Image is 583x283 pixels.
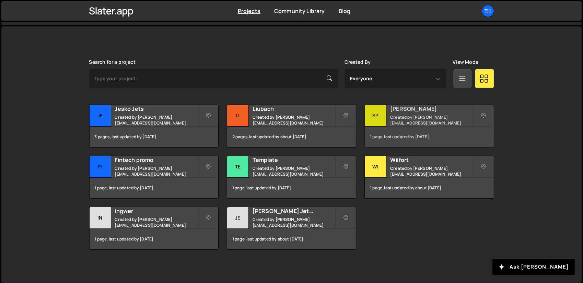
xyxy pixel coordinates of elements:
[89,59,136,65] label: Search for a project
[90,105,111,127] div: Je
[115,165,198,177] small: Created by [PERSON_NAME][EMAIL_ADDRESS][DOMAIN_NAME]
[253,156,335,164] h2: Template
[227,127,356,147] div: 2 pages, last updated by about [DATE]
[115,105,198,113] h2: Jesko Jets
[227,178,356,198] div: 1 page, last updated by [DATE]
[227,207,249,229] div: Je
[115,216,198,228] small: Created by [PERSON_NAME][EMAIL_ADDRESS][DOMAIN_NAME]
[492,259,575,275] button: Ask [PERSON_NAME]
[89,207,219,250] a: in ingwer Created by [PERSON_NAME][EMAIL_ADDRESS][DOMAIN_NAME] 1 page, last updated by [DATE]
[253,207,335,215] h2: [PERSON_NAME] Jets — Coming soon
[227,105,356,148] a: Li Liubach Created by [PERSON_NAME][EMAIL_ADDRESS][DOMAIN_NAME] 2 pages, last updated by about [D...
[227,156,356,199] a: Te Template Created by [PERSON_NAME][EMAIL_ADDRESS][DOMAIN_NAME] 1 page, last updated by [DATE]
[253,114,335,126] small: Created by [PERSON_NAME][EMAIL_ADDRESS][DOMAIN_NAME]
[390,114,473,126] small: Created by [PERSON_NAME][EMAIL_ADDRESS][DOMAIN_NAME]
[90,207,111,229] div: in
[339,7,351,15] a: Blog
[365,105,386,127] div: Sp
[90,178,218,198] div: 1 page, last updated by [DATE]
[227,207,356,250] a: Je [PERSON_NAME] Jets — Coming soon Created by [PERSON_NAME][EMAIL_ADDRESS][DOMAIN_NAME] 1 page, ...
[227,229,356,249] div: 1 page, last updated by about [DATE]
[115,207,198,215] h2: ingwer
[115,156,198,164] h2: Fintech promo
[365,127,493,147] div: 1 page, last updated by [DATE]
[115,114,198,126] small: Created by [PERSON_NAME][EMAIL_ADDRESS][DOMAIN_NAME]
[90,229,218,249] div: 1 page, last updated by [DATE]
[345,59,371,65] label: Created By
[90,127,218,147] div: 3 pages, last updated by [DATE]
[227,156,249,178] div: Te
[89,105,219,148] a: Je Jesko Jets Created by [PERSON_NAME][EMAIL_ADDRESS][DOMAIN_NAME] 3 pages, last updated by [DATE]
[274,7,325,15] a: Community Library
[253,216,335,228] small: Created by [PERSON_NAME][EMAIL_ADDRESS][DOMAIN_NAME]
[365,156,386,178] div: Wi
[390,105,473,113] h2: [PERSON_NAME]
[482,5,494,17] a: Th
[238,7,260,15] a: Projects
[253,165,335,177] small: Created by [PERSON_NAME][EMAIL_ADDRESS][DOMAIN_NAME]
[90,156,111,178] div: Fi
[89,156,219,199] a: Fi Fintech promo Created by [PERSON_NAME][EMAIL_ADDRESS][DOMAIN_NAME] 1 page, last updated by [DATE]
[253,105,335,113] h2: Liubach
[365,178,493,198] div: 1 page, last updated by about [DATE]
[390,156,473,164] h2: Wilfort
[227,105,249,127] div: Li
[364,156,494,199] a: Wi Wilfort Created by [PERSON_NAME][EMAIL_ADDRESS][DOMAIN_NAME] 1 page, last updated by about [DATE]
[390,165,473,177] small: Created by [PERSON_NAME][EMAIL_ADDRESS][DOMAIN_NAME]
[89,69,338,88] input: Type your project...
[453,59,478,65] label: View Mode
[364,105,494,148] a: Sp [PERSON_NAME] Created by [PERSON_NAME][EMAIL_ADDRESS][DOMAIN_NAME] 1 page, last updated by [DATE]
